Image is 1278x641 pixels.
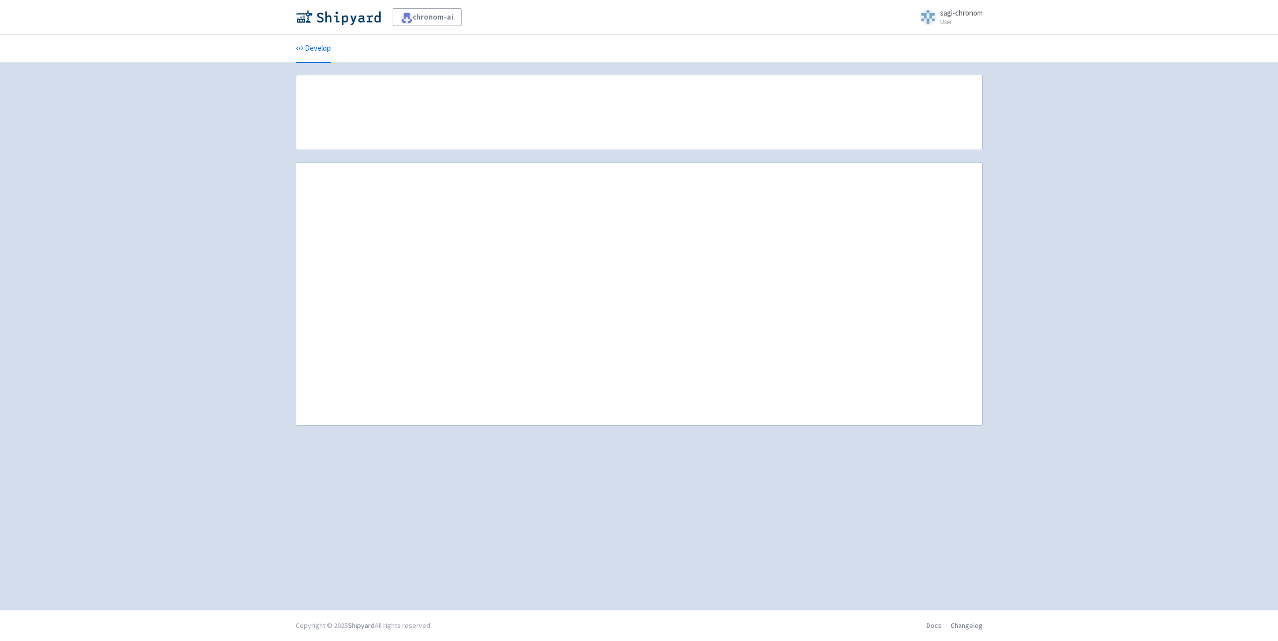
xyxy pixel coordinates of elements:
a: Docs [926,621,942,630]
div: Copyright © 2025 All rights reserved. [296,620,432,631]
span: sagi-chronom [940,8,983,18]
small: User [940,19,983,25]
a: chronom-ai [393,8,462,26]
img: Shipyard logo [296,9,381,25]
a: sagi-chronom User [914,9,983,25]
a: Changelog [951,621,983,630]
a: Shipyard [348,621,375,630]
a: Develop [296,35,331,63]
